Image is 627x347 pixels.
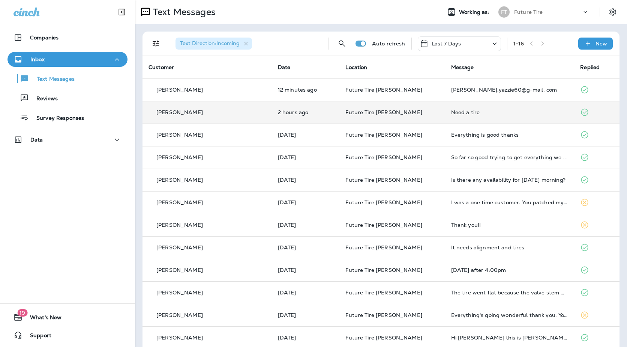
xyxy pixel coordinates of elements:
[345,131,422,138] span: Future Tire [PERSON_NAME]
[7,52,127,67] button: Inbox
[22,314,61,323] span: What's New
[278,87,334,93] p: Oct 1, 2025 02:06 PM
[22,332,51,341] span: Support
[156,312,203,318] p: [PERSON_NAME]
[345,154,422,161] span: Future Tire [PERSON_NAME]
[148,64,174,71] span: Customer
[150,6,216,18] p: Text Messages
[30,56,45,62] p: Inbox
[180,40,240,47] span: Text Direction : Incoming
[156,335,203,341] p: [PERSON_NAME]
[451,290,568,296] div: The tire went flat because the valve stem was broken, perhaps during the mounting of the new tire...
[7,30,127,45] button: Companies
[345,109,422,116] span: Future Tire [PERSON_NAME]
[7,110,127,125] button: Survey Responses
[156,132,203,138] p: [PERSON_NAME]
[29,115,84,122] p: Survey Responses
[278,267,334,273] p: Sep 23, 2025 02:38 PM
[345,289,422,296] span: Future Tire [PERSON_NAME]
[345,222,422,228] span: Future Tire [PERSON_NAME]
[30,137,43,143] p: Data
[345,312,422,318] span: Future Tire [PERSON_NAME]
[278,109,334,115] p: Oct 1, 2025 11:50 AM
[451,64,474,71] span: Message
[156,109,203,115] p: [PERSON_NAME]
[156,199,203,205] p: [PERSON_NAME]
[156,222,203,228] p: [PERSON_NAME]
[345,199,422,206] span: Future Tire [PERSON_NAME]
[513,41,524,47] div: 1 - 16
[432,41,461,47] p: Last 7 Days
[459,9,491,15] span: Working as:
[451,335,568,341] div: Hi Eric this is John I don't know who you are but don't ever send me another text thank you
[29,95,58,103] p: Reviews
[451,199,568,205] div: I was a one time customer. You patched my tire and reassured me the one patch would be fine only ...
[7,90,127,106] button: Reviews
[7,71,127,86] button: Text Messages
[451,177,568,183] div: Is there any availability for tomorrow morning?
[451,267,568,273] div: Friday after 4:00pm
[7,132,127,147] button: Data
[451,87,568,93] div: tom.yazzie60@g-mail. com
[451,154,568,160] div: So far so good trying to get everything we need together to finish up
[278,290,334,296] p: Sep 23, 2025 01:49 PM
[580,64,600,71] span: Replied
[156,87,203,93] p: [PERSON_NAME]
[156,244,203,250] p: [PERSON_NAME]
[111,5,132,20] button: Collapse Sidebar
[156,267,203,273] p: [PERSON_NAME]
[148,36,163,51] button: Filters
[345,86,422,93] span: Future Tire [PERSON_NAME]
[278,154,334,160] p: Sep 30, 2025 08:28 AM
[451,222,568,228] div: Thank you!!
[334,36,349,51] button: Search Messages
[345,244,422,251] span: Future Tire [PERSON_NAME]
[345,334,422,341] span: Future Tire [PERSON_NAME]
[156,290,203,296] p: [PERSON_NAME]
[278,177,334,183] p: Sep 29, 2025 01:40 PM
[278,132,334,138] p: Sep 30, 2025 09:51 AM
[17,309,27,317] span: 19
[278,335,334,341] p: Sep 23, 2025 10:44 AM
[7,310,127,325] button: 19What's New
[7,328,127,343] button: Support
[451,109,568,115] div: Need a tire
[29,76,75,83] p: Text Messages
[451,244,568,250] div: It needs alignment and tires
[30,35,58,41] p: Companies
[498,6,510,18] div: FT
[156,177,203,183] p: [PERSON_NAME]
[156,154,203,160] p: [PERSON_NAME]
[278,199,334,205] p: Sep 28, 2025 08:25 AM
[514,9,543,15] p: Future Tire
[345,267,422,273] span: Future Tire [PERSON_NAME]
[278,64,291,71] span: Date
[175,38,252,50] div: Text Direction:Incoming
[595,41,607,47] p: New
[345,177,422,183] span: Future Tire [PERSON_NAME]
[606,5,619,19] button: Settings
[278,244,334,250] p: Sep 24, 2025 09:12 AM
[278,222,334,228] p: Sep 24, 2025 04:41 PM
[451,312,568,318] div: Everything's going wonderful thank you. You guys are awesome.
[372,41,405,47] p: Auto refresh
[278,312,334,318] p: Sep 23, 2025 11:49 AM
[451,132,568,138] div: Everything is good thanks
[345,64,367,71] span: Location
